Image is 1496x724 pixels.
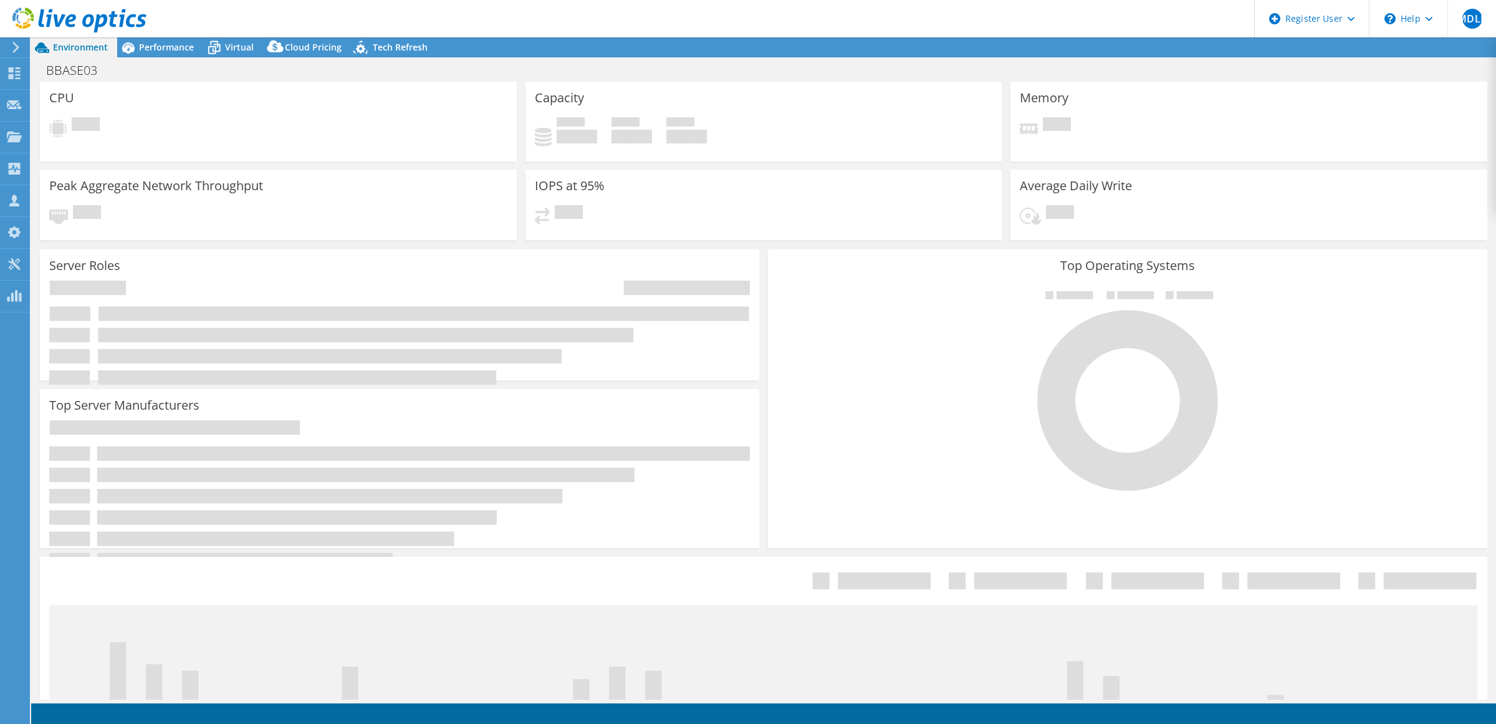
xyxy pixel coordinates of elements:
h3: Memory [1020,91,1068,105]
h3: Peak Aggregate Network Throughput [49,179,263,193]
span: Pending [1043,117,1071,134]
h4: 0 GiB [557,130,597,143]
h3: Server Roles [49,259,120,273]
h3: Average Daily Write [1020,179,1132,193]
h4: 0 GiB [611,130,652,143]
span: Pending [1046,205,1074,222]
span: MDLP [1462,9,1482,29]
svg: \n [1384,13,1396,24]
span: Cloud Pricing [285,41,342,53]
h3: CPU [49,91,74,105]
h3: Capacity [535,91,584,105]
h4: 0 GiB [666,130,707,143]
span: Virtual [225,41,254,53]
span: Pending [73,205,101,222]
span: Free [611,117,640,130]
span: Used [557,117,585,130]
h3: Top Operating Systems [777,259,1478,273]
h3: Top Server Manufacturers [49,398,199,412]
span: Performance [139,41,194,53]
span: Tech Refresh [373,41,428,53]
span: Pending [555,205,583,222]
h3: IOPS at 95% [535,179,605,193]
span: Environment [53,41,108,53]
span: Total [666,117,694,130]
h1: BBASE03 [41,64,117,77]
span: Pending [72,117,100,134]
